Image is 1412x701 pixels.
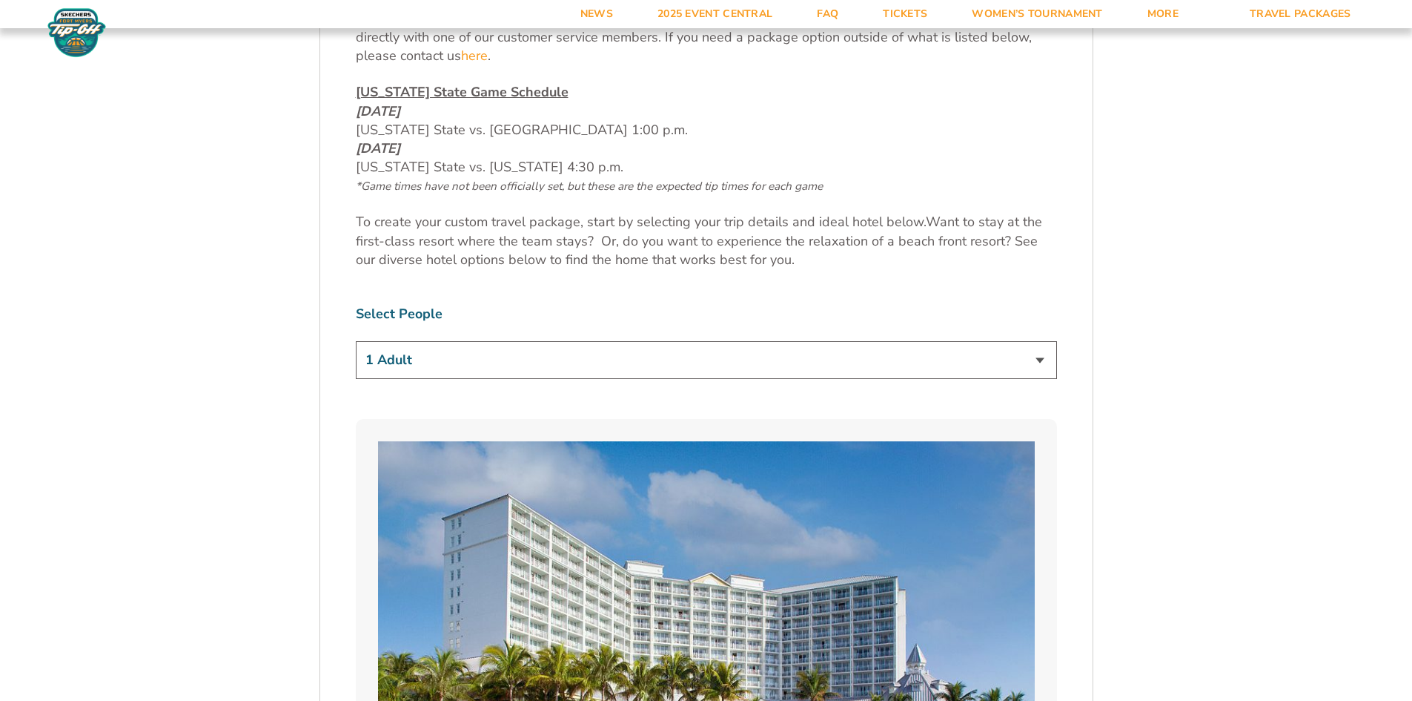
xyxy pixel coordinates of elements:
span: . [488,47,491,65]
span: [US_STATE] State Game Schedule [356,83,569,101]
label: Select People [356,305,1057,323]
span: [US_STATE] State vs. [GEOGRAPHIC_DATA] 1:00 p.m. [US_STATE] State vs. [US_STATE] 4:30 p.m. [356,102,823,195]
span: *Game times have not been officially set, but these are the expected tip times for each game [356,179,823,194]
p: Want to stay at the first-class resort where the team stays? Or, do you want to experience the re... [356,213,1057,269]
img: Fort Myers Tip-Off [44,7,109,58]
span: To create your custom travel package, start by selecting your trip details and ideal hotel below. [356,213,926,231]
a: here [461,47,488,65]
em: [DATE] [356,102,400,120]
em: [DATE] [356,139,400,157]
